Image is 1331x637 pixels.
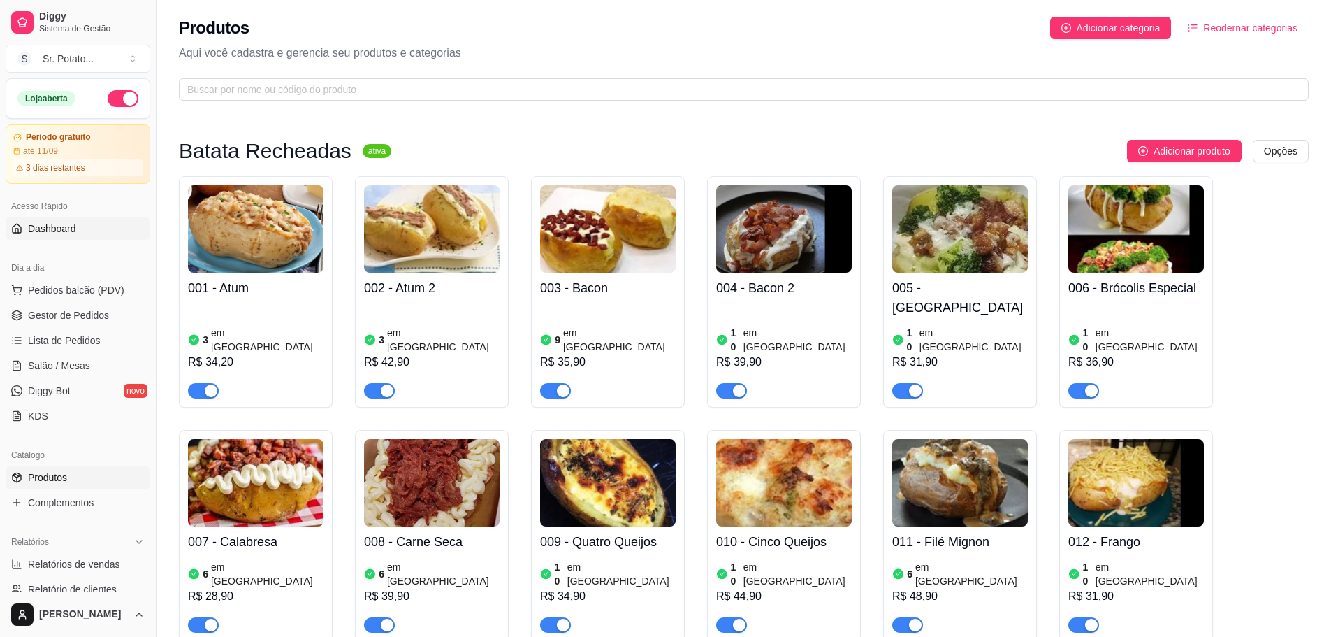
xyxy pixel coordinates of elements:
div: Sr. Potato ... [43,52,94,66]
article: 3 [379,333,384,347]
button: Alterar Status [108,90,138,107]
article: 3 dias restantes [26,162,85,173]
button: Pedidos balcão (PDV) [6,279,150,301]
article: em [GEOGRAPHIC_DATA] [387,560,500,588]
article: 10 [731,560,741,588]
span: Adicionar produto [1154,143,1230,159]
h4: 003 - Bacon [540,278,676,298]
article: 6 [203,567,208,581]
div: R$ 44,90 [716,588,852,605]
img: product-image [540,185,676,273]
span: S [17,52,31,66]
span: Complementos [28,496,94,510]
span: Dashboard [28,222,76,236]
div: Acesso Rápido [6,195,150,217]
a: Produtos [6,466,150,489]
span: Pedidos balcão (PDV) [28,283,124,297]
h4: 011 - Filé Mignon [892,532,1028,552]
h4: 006 - Brócolis Especial [1068,278,1204,298]
article: 10 [907,326,917,354]
span: Relatório de clientes [28,582,117,596]
h4: 001 - Atum [188,278,323,298]
button: Opções [1253,140,1309,162]
img: product-image [188,439,323,527]
a: Diggy Botnovo [6,380,150,402]
a: Dashboard [6,217,150,240]
img: product-image [364,439,500,527]
article: em [GEOGRAPHIC_DATA] [211,560,323,588]
span: KDS [28,409,48,423]
span: Sistema de Gestão [39,23,145,34]
span: Adicionar categoria [1077,20,1161,36]
h2: Produtos [179,17,249,39]
article: 10 [1083,326,1093,354]
a: Lista de Pedidos [6,329,150,352]
article: 3 [203,333,208,347]
span: Gestor de Pedidos [28,308,109,322]
a: Gestor de Pedidos [6,304,150,327]
div: R$ 34,90 [540,588,676,605]
div: R$ 34,20 [188,354,323,371]
input: Buscar por nome ou código do produto [187,82,1289,97]
h4: 010 - Cinco Queijos [716,532,852,552]
img: product-image [716,439,852,527]
a: Relatórios de vendas [6,553,150,575]
div: R$ 39,90 [716,354,852,371]
article: 9 [555,333,560,347]
article: em [GEOGRAPHIC_DATA] [211,326,323,354]
span: Opções [1264,143,1297,159]
article: em [GEOGRAPHIC_DATA] [743,326,852,354]
img: product-image [892,439,1028,527]
button: Adicionar categoria [1050,17,1172,39]
article: 6 [379,567,384,581]
span: plus-circle [1061,23,1071,33]
a: KDS [6,405,150,427]
div: Dia a dia [6,257,150,279]
p: Aqui você cadastra e gerencia seu produtos e categorias [179,45,1309,62]
div: R$ 31,90 [1068,588,1204,605]
h4: 007 - Calabresa [188,532,323,552]
a: Complementos [6,492,150,514]
span: Relatórios de vendas [28,557,120,571]
h4: 002 - Atum 2 [364,278,500,298]
img: product-image [1068,439,1204,527]
div: R$ 36,90 [1068,354,1204,371]
div: Catálogo [6,444,150,466]
a: DiggySistema de Gestão [6,6,150,39]
article: Período gratuito [26,132,91,143]
div: R$ 35,90 [540,354,676,371]
article: 10 [555,560,565,588]
h4: 008 - Carne Seca [364,532,500,552]
article: em [GEOGRAPHIC_DATA] [1096,326,1204,354]
span: Reodernar categorias [1203,20,1297,36]
span: plus-circle [1138,146,1148,156]
img: product-image [1068,185,1204,273]
article: em [GEOGRAPHIC_DATA] [387,326,500,354]
span: Salão / Mesas [28,359,90,373]
div: R$ 31,90 [892,354,1028,371]
a: Relatório de clientes [6,578,150,601]
article: 10 [1083,560,1093,588]
a: Salão / Mesas [6,355,150,377]
div: R$ 42,90 [364,354,500,371]
article: 6 [907,567,912,581]
div: Loja aberta [17,91,75,106]
h4: 012 - Frango [1068,532,1204,552]
button: Adicionar produto [1127,140,1242,162]
h4: 005 - [GEOGRAPHIC_DATA] [892,278,1028,317]
h4: 004 - Bacon 2 [716,278,852,298]
img: product-image [364,185,500,273]
button: Select a team [6,45,150,73]
article: até 11/09 [23,145,58,157]
h3: Batata Recheadas [179,143,351,159]
span: Diggy Bot [28,384,71,398]
img: product-image [188,185,323,273]
article: em [GEOGRAPHIC_DATA] [919,326,1028,354]
article: em [GEOGRAPHIC_DATA] [1096,560,1204,588]
article: em [GEOGRAPHIC_DATA] [743,560,852,588]
article: em [GEOGRAPHIC_DATA] [563,326,676,354]
div: R$ 39,90 [364,588,500,605]
img: product-image [892,185,1028,273]
button: Reodernar categorias [1177,17,1309,39]
article: 10 [731,326,741,354]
